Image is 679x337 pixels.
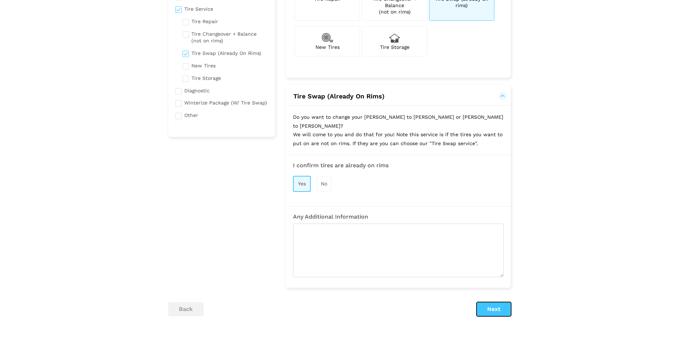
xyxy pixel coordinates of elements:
h3: I confirm tires are already on rims [293,162,504,169]
span: Yes [298,181,306,187]
button: Next [477,302,511,316]
button: Tire Swap (Already On Rims) [293,92,504,101]
span: Tire Storage [380,44,410,50]
span: No [321,181,327,187]
span: Tire Swap (Already On Rims) [293,92,385,100]
button: back [168,302,204,316]
p: Do you want to change your [PERSON_NAME] to [PERSON_NAME] or [PERSON_NAME] to [PERSON_NAME]? We w... [286,106,511,155]
span: New Tires [315,44,340,50]
h3: Any Additional Information [293,214,504,220]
